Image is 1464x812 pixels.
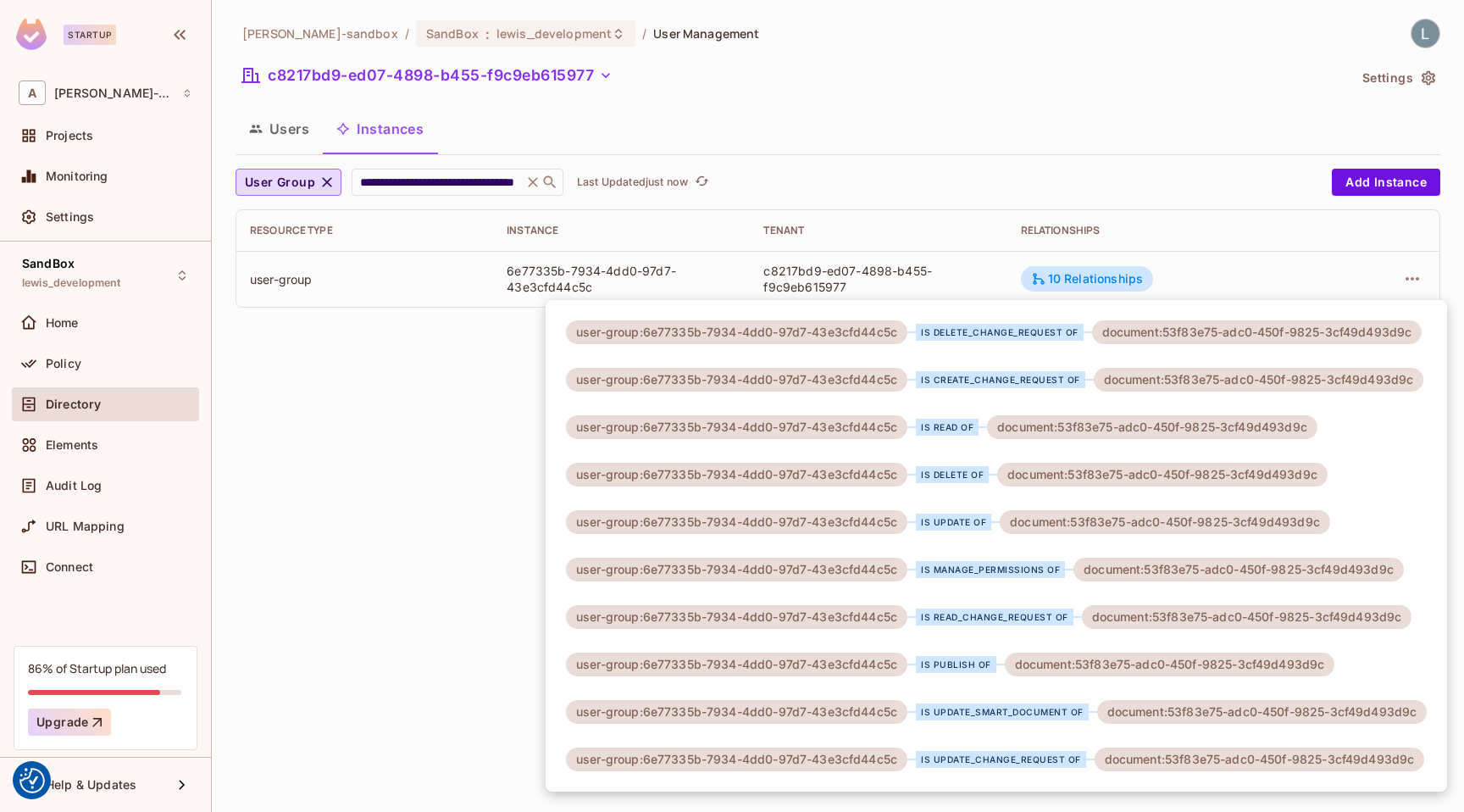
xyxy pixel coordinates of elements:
[566,700,907,724] div: user-group:6e77335b-7934-4dd0-97d7-43e3cfd44c5c
[997,463,1328,487] div: document:53f83e75-adc0-450f-9825-3cf49d493d9c
[566,653,907,676] div: user-group:6e77335b-7934-4dd0-97d7-43e3cfd44c5c
[1095,748,1425,771] div: document:53f83e75-adc0-450f-9825-3cf49d493d9c
[916,561,1065,578] div: is manage_permissions of
[916,609,1073,626] div: is read_change_request of
[1092,320,1422,344] div: document:53f83e75-adc0-450f-9825-3cf49d493d9c
[987,415,1317,439] div: document:53f83e75-adc0-450f-9825-3cf49d493d9c
[566,415,907,439] div: user-group:6e77335b-7934-4dd0-97d7-43e3cfd44c5c
[916,466,989,483] div: is delete of
[566,510,907,534] div: user-group:6e77335b-7934-4dd0-97d7-43e3cfd44c5c
[916,704,1089,720] div: is update_smart_document of
[566,368,907,392] div: user-group:6e77335b-7934-4dd0-97d7-43e3cfd44c5c
[566,605,907,629] div: user-group:6e77335b-7934-4dd0-97d7-43e3cfd44c5c
[1005,653,1335,676] div: document:53f83e75-adc0-450f-9825-3cf49d493d9c
[916,656,996,673] div: is publish of
[1073,558,1404,581] div: document:53f83e75-adc0-450f-9825-3cf49d493d9c
[566,463,907,487] div: user-group:6e77335b-7934-4dd0-97d7-43e3cfd44c5c
[916,751,1086,768] div: is update_change_request of
[566,558,907,581] div: user-group:6e77335b-7934-4dd0-97d7-43e3cfd44c5c
[19,768,45,793] button: Consent Preferences
[1082,605,1412,629] div: document:53f83e75-adc0-450f-9825-3cf49d493d9c
[1097,700,1428,724] div: document:53f83e75-adc0-450f-9825-3cf49d493d9c
[916,419,979,436] div: is read of
[916,371,1085,388] div: is create_change_request of
[916,514,991,531] div: is update of
[1000,510,1330,534] div: document:53f83e75-adc0-450f-9825-3cf49d493d9c
[916,324,1084,341] div: is delete_change_request of
[1094,368,1424,392] div: document:53f83e75-adc0-450f-9825-3cf49d493d9c
[566,748,907,771] div: user-group:6e77335b-7934-4dd0-97d7-43e3cfd44c5c
[19,768,45,793] img: Revisit consent button
[566,320,907,344] div: user-group:6e77335b-7934-4dd0-97d7-43e3cfd44c5c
